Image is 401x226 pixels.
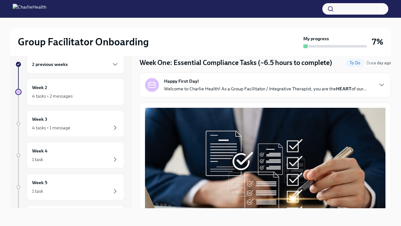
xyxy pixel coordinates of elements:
h2: Group Facilitator Onboarding [18,36,149,48]
a: Week 24 tasks • 2 messages [15,79,124,105]
div: 4 tasks • 1 message [32,125,70,131]
strong: a day ago [374,61,391,65]
h6: 2 previous weeks [32,61,68,68]
a: Week 34 tasks • 1 message [15,110,124,137]
a: Week 51 task [15,174,124,200]
a: Week 41 task [15,142,124,169]
h6: Week 3 [32,116,47,123]
img: CharlieHealth [13,4,46,14]
h6: Week 5 [32,179,47,186]
strong: Happy First Day! [164,78,199,84]
span: To Do [346,61,364,65]
div: 1 task [32,188,43,194]
div: 2 previous weeks [27,55,124,74]
strong: HEART [336,86,352,92]
div: 1 task [32,156,43,163]
h4: Week One: Essential Compliance Tasks (~6.5 hours to complete) [140,58,332,68]
h6: Week 4 [32,147,48,154]
h6: Week 2 [32,84,47,91]
div: 4 tasks • 2 messages [32,93,73,99]
span: Due [366,61,391,65]
p: Welcome to Charlie Health! As a Group Facilitator / Integrative Therapist, you are the of our... [164,86,367,92]
span: October 13th, 2025 10:00 [366,60,391,66]
strong: My progress [303,36,329,42]
h3: 7% [372,36,383,48]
